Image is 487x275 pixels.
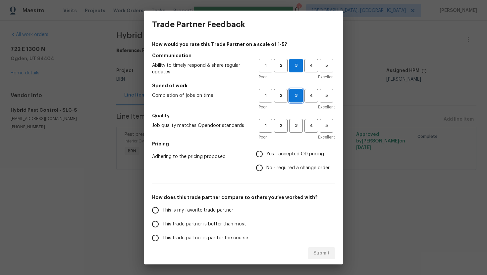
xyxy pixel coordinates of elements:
button: 5 [320,119,333,133]
span: 2 [275,62,287,69]
span: 4 [305,92,317,99]
button: 3 [289,119,303,133]
span: This is my favorite trade partner [162,207,233,214]
button: 2 [274,59,288,72]
h5: How does this trade partner compare to others you’ve worked with? [152,194,335,201]
span: 3 [290,92,302,99]
span: 5 [320,92,333,99]
h3: Trade Partner Feedback [152,20,245,29]
div: How does this trade partner compare to others you’ve worked with? [152,203,335,273]
span: Job quality matches Opendoor standards [152,122,248,129]
span: Ability to timely respond & share regular updates [152,62,248,75]
h4: How would you rate this Trade Partner on a scale of 1-5? [152,41,335,48]
div: Pricing [256,147,335,175]
button: 2 [274,119,288,133]
span: This trade partner is better than most [162,221,246,228]
span: 3 [290,62,302,69]
button: 5 [320,89,333,102]
span: 4 [305,62,317,69]
button: 5 [320,59,333,72]
span: Poor [259,134,267,140]
button: 3 [289,89,303,102]
span: 2 [275,92,287,99]
span: 1 [259,92,272,99]
button: 1 [259,119,272,133]
button: 4 [304,89,318,102]
span: 4 [305,122,317,130]
button: 1 [259,59,272,72]
h5: Pricing [152,140,335,147]
span: 2 [275,122,287,130]
h5: Quality [152,112,335,119]
span: 1 [259,122,272,130]
span: 5 [320,62,333,69]
span: 3 [290,122,302,130]
button: 3 [289,59,303,72]
span: 5 [320,122,333,130]
span: No - required a change order [266,165,330,172]
span: 1 [259,62,272,69]
span: Poor [259,74,267,80]
h5: Speed of work [152,82,335,89]
span: Poor [259,104,267,110]
h5: Communication [152,52,335,59]
span: This trade partner is par for the course [162,235,248,242]
span: Yes - accepted OD pricing [266,151,324,158]
span: Completion of jobs on time [152,92,248,99]
span: Excellent [318,134,335,140]
span: Adhering to the pricing proposed [152,153,245,160]
button: 1 [259,89,272,102]
span: Excellent [318,104,335,110]
span: Excellent [318,74,335,80]
button: 4 [304,119,318,133]
button: 4 [304,59,318,72]
button: 2 [274,89,288,102]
